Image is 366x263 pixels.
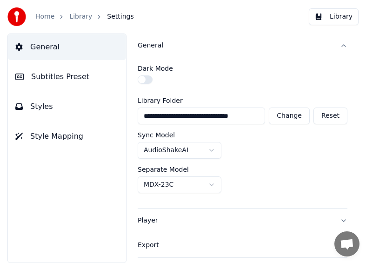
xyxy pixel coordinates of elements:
[8,123,126,149] button: Style Mapping
[30,41,60,53] span: General
[138,209,347,233] button: Player
[138,34,347,58] button: General
[313,108,347,124] button: Reset
[138,97,347,104] label: Library Folder
[138,241,333,250] div: Export
[69,12,92,21] a: Library
[334,231,359,256] div: Open chat
[138,58,347,208] div: General
[138,41,333,50] div: General
[35,12,54,21] a: Home
[138,132,175,138] label: Sync Model
[269,108,310,124] button: Change
[8,94,126,120] button: Styles
[138,65,173,72] label: Dark Mode
[107,12,133,21] span: Settings
[138,216,333,225] div: Player
[8,34,126,60] button: General
[138,233,347,257] button: Export
[7,7,26,26] img: youka
[30,131,83,142] span: Style Mapping
[138,166,189,173] label: Separate Model
[8,64,126,90] button: Subtitles Preset
[30,101,53,112] span: Styles
[35,12,134,21] nav: breadcrumb
[309,8,359,25] button: Library
[31,71,89,82] span: Subtitles Preset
